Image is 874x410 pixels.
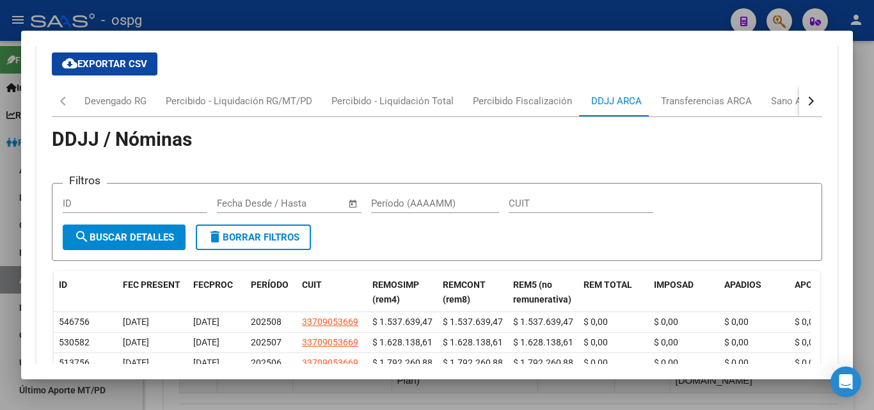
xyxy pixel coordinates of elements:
span: REMOSIMP (rem4) [372,280,419,304]
span: PERÍODO [251,280,289,290]
span: $ 0,00 [795,358,819,368]
span: Buscar Detalles [74,232,174,243]
span: $ 0,00 [654,337,678,347]
span: 546756 [59,317,90,327]
span: [DATE] [123,337,149,347]
span: DDJJ / Nóminas [52,128,192,150]
span: [DATE] [123,317,149,327]
span: 202507 [251,337,282,347]
span: FEC PRESENT [123,280,180,290]
datatable-header-cell: CUIT [297,271,367,313]
span: 33709053669 [302,337,358,347]
span: REMCONT (rem8) [443,280,486,304]
span: $ 1.792.260,88 [443,358,503,368]
span: APADIOS [724,280,761,290]
span: FECPROC [193,280,233,290]
span: REM TOTAL [584,280,632,290]
span: $ 0,00 [654,317,678,327]
span: [DATE] [193,317,219,327]
span: $ 1.628.138,61 [372,337,433,347]
span: [DATE] [123,358,149,368]
span: 202508 [251,317,282,327]
mat-icon: search [74,229,90,244]
span: [DATE] [193,358,219,368]
span: $ 0,00 [584,337,608,347]
span: 202506 [251,358,282,368]
datatable-header-cell: PERÍODO [246,271,297,313]
span: $ 1.537.639,47 [513,317,573,327]
datatable-header-cell: FEC PRESENT [118,271,188,313]
datatable-header-cell: APADIOS [719,271,790,313]
span: $ 1.537.639,47 [443,317,503,327]
datatable-header-cell: REMCONT (rem8) [438,271,508,313]
span: $ 0,00 [654,358,678,368]
span: $ 1.628.138,61 [443,337,503,347]
button: Buscar Detalles [63,225,186,250]
span: 530582 [59,337,90,347]
h3: Filtros [63,173,107,187]
div: Devengado RG [84,94,147,108]
span: $ 0,00 [795,337,819,347]
span: $ 0,00 [584,358,608,368]
div: Transferencias ARCA [661,94,752,108]
span: 33709053669 [302,317,358,327]
datatable-header-cell: REMOSIMP (rem4) [367,271,438,313]
span: $ 1.792.260,88 [372,358,433,368]
datatable-header-cell: IMPOSAD [649,271,719,313]
input: Fecha fin [280,198,342,209]
span: IMPOSAD [654,280,694,290]
span: $ 0,00 [724,358,749,368]
span: Exportar CSV [62,58,147,70]
button: Borrar Filtros [196,225,311,250]
span: $ 0,00 [795,317,819,327]
div: DDJJ ARCA [591,94,642,108]
datatable-header-cell: REM TOTAL [578,271,649,313]
button: Open calendar [346,196,361,211]
span: CUIT [302,280,322,290]
span: $ 1.537.639,47 [372,317,433,327]
input: Fecha inicio [217,198,269,209]
span: 513756 [59,358,90,368]
span: 33709053669 [302,358,358,368]
span: $ 1.628.138,61 [513,337,573,347]
span: ID [59,280,67,290]
button: Exportar CSV [52,52,157,75]
datatable-header-cell: REM5 (no remunerativa) [508,271,578,313]
span: $ 0,00 [724,337,749,347]
div: Percibido Fiscalización [473,94,572,108]
datatable-header-cell: FECPROC [188,271,246,313]
div: Percibido - Liquidación Total [331,94,454,108]
span: REM5 (no remunerativa) [513,280,571,304]
span: $ 0,00 [584,317,608,327]
div: Percibido - Liquidación RG/MT/PD [166,94,312,108]
div: Open Intercom Messenger [830,367,861,397]
span: APO B SOC [795,280,840,290]
datatable-header-cell: APO B SOC [790,271,860,313]
span: $ 1.792.260,88 [513,358,573,368]
datatable-header-cell: ID [54,271,118,313]
span: $ 0,00 [724,317,749,327]
span: [DATE] [193,337,219,347]
div: Sano ARCA [771,94,820,108]
mat-icon: cloud_download [62,56,77,71]
mat-icon: delete [207,229,223,244]
span: Borrar Filtros [207,232,299,243]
